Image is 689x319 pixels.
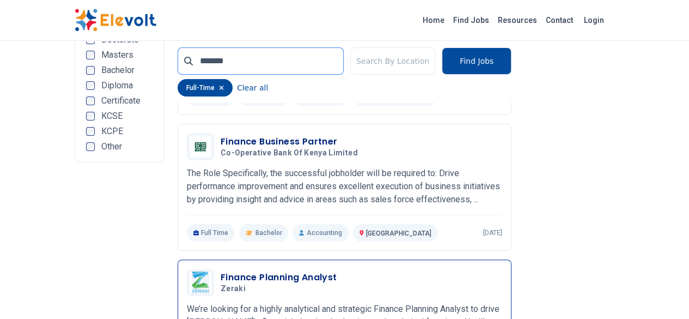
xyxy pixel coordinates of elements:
input: Bachelor [86,66,95,75]
a: Resources [493,11,541,29]
button: Find Jobs [442,47,511,75]
a: Login [577,9,611,31]
input: KCSE [86,112,95,121]
h3: Finance Planning Analyst [221,271,337,284]
span: Certificate [101,97,141,105]
span: [GEOGRAPHIC_DATA] [366,230,431,237]
p: Accounting [292,224,348,242]
input: Other [86,142,95,151]
p: [DATE] [483,228,502,237]
span: Masters [101,51,133,59]
span: Zeraki [221,284,246,294]
span: KCPE [101,127,123,136]
input: Certificate [86,97,95,105]
a: Home [418,11,449,29]
p: Full Time [187,224,235,242]
span: Bachelor [255,228,282,237]
span: Other [101,142,122,151]
span: Co-operative Bank of Kenya Limited [221,148,358,158]
span: Diploma [101,81,133,90]
img: Elevolt [75,9,156,32]
a: Contact [541,11,577,29]
a: Find Jobs [449,11,493,29]
iframe: Chat Widget [635,267,689,319]
button: Clear all [237,79,268,97]
span: Doctorate [101,35,139,44]
input: Masters [86,51,95,59]
input: Diploma [86,81,95,90]
h3: Finance Business Partner [221,135,362,148]
span: Bachelor [101,66,135,75]
img: Co-operative Bank of Kenya Limited [190,136,211,158]
p: The Role Specifically, the successful jobholder will be required to: Drive performance improvemen... [187,167,502,206]
a: Co-operative Bank of Kenya LimitedFinance Business PartnerCo-operative Bank of Kenya LimitedThe R... [187,133,502,242]
div: full-time [178,79,233,97]
span: KCSE [101,112,123,121]
input: KCPE [86,127,95,136]
img: Zeraki [190,272,211,293]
